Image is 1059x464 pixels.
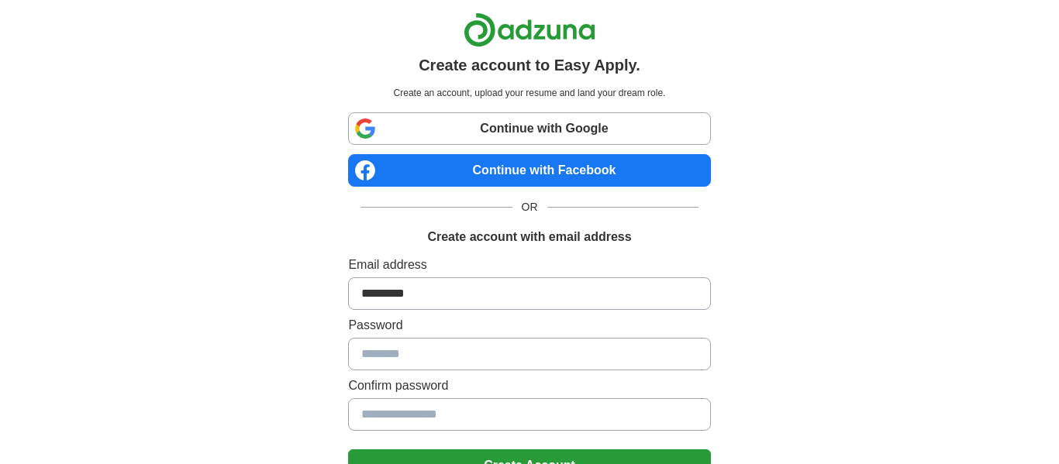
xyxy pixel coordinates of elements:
p: Create an account, upload your resume and land your dream role. [351,86,707,100]
span: OR [512,199,547,215]
label: Email address [348,256,710,274]
label: Confirm password [348,376,710,395]
h1: Create account with email address [427,228,631,246]
a: Continue with Facebook [348,154,710,187]
label: Password [348,316,710,335]
h1: Create account to Easy Apply. [419,53,640,77]
a: Continue with Google [348,112,710,145]
img: Adzuna logo [464,12,595,47]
